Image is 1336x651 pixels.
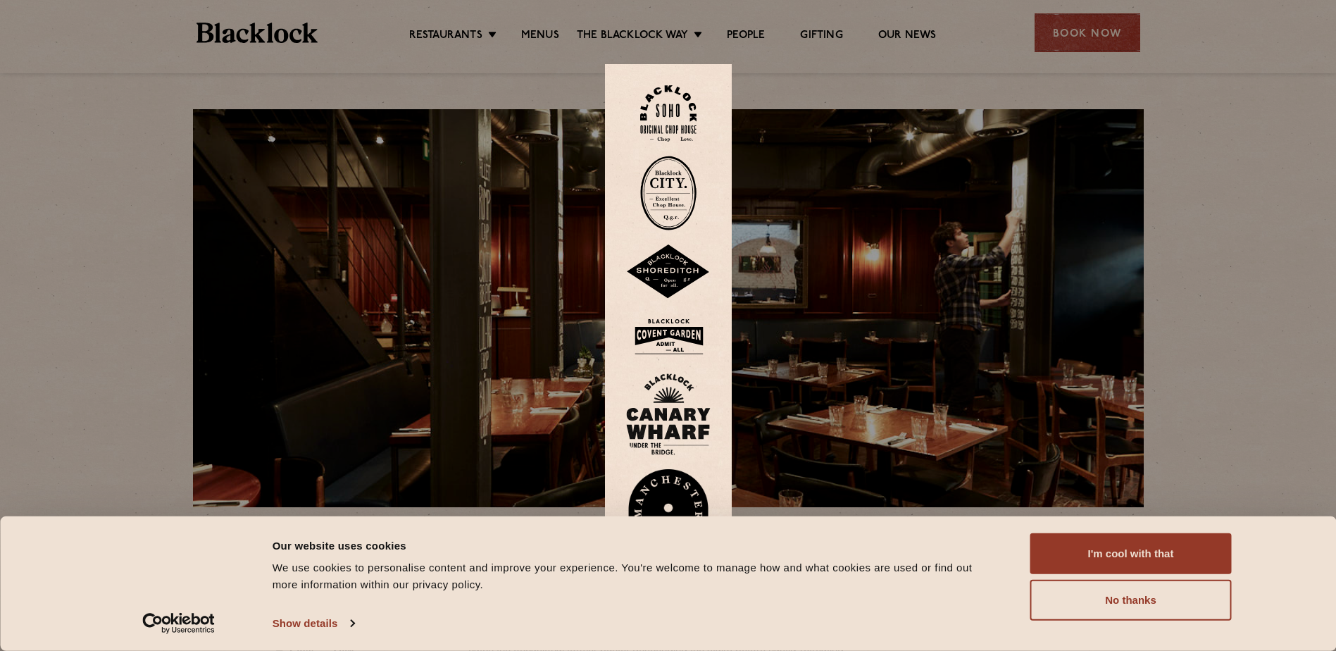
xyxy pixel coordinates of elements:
[640,85,697,142] img: Soho-stamp-default.svg
[626,314,711,359] img: BLA_1470_CoventGarden_Website_Solid.svg
[273,613,354,634] a: Show details
[626,244,711,299] img: Shoreditch-stamp-v2-default.svg
[117,613,240,634] a: Usercentrics Cookiebot - opens in a new window
[626,373,711,455] img: BL_CW_Logo_Website.svg
[640,156,697,230] img: City-stamp-default.svg
[273,559,999,593] div: We use cookies to personalise content and improve your experience. You're welcome to manage how a...
[1030,533,1232,574] button: I'm cool with that
[626,469,711,566] img: BL_Manchester_Logo-bleed.png
[273,537,999,554] div: Our website uses cookies
[1030,580,1232,621] button: No thanks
